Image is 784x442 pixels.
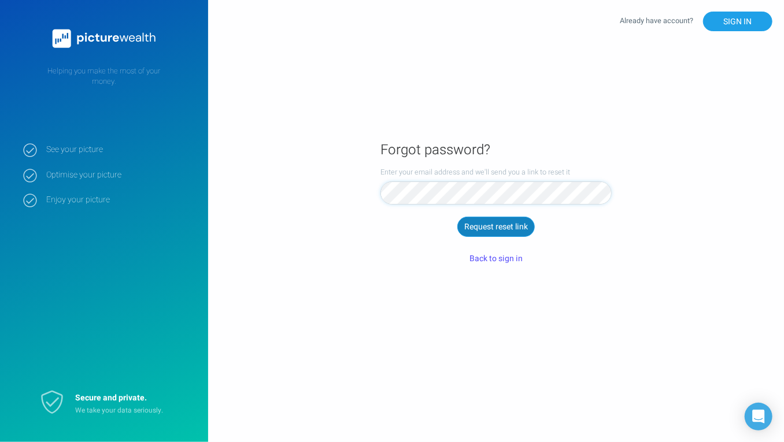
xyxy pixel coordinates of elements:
strong: Optimise your picture [46,170,191,180]
button: SIGN IN [703,12,772,31]
img: PictureWealth [46,23,162,54]
strong: See your picture [46,144,191,155]
button: Request reset link [457,217,535,236]
label: Enter your email address and we'll send you a link to reset it [380,167,612,177]
strong: Secure and private. [75,392,147,404]
div: Open Intercom Messenger [745,403,772,430]
div: Already have account? [620,12,772,31]
p: Helping you make the most of your money. [23,66,185,87]
strong: Enjoy your picture [46,195,191,205]
button: Back to sign in [461,249,531,269]
h1: Forgot password? [380,141,612,159]
p: We take your data seriously. [75,406,179,415]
